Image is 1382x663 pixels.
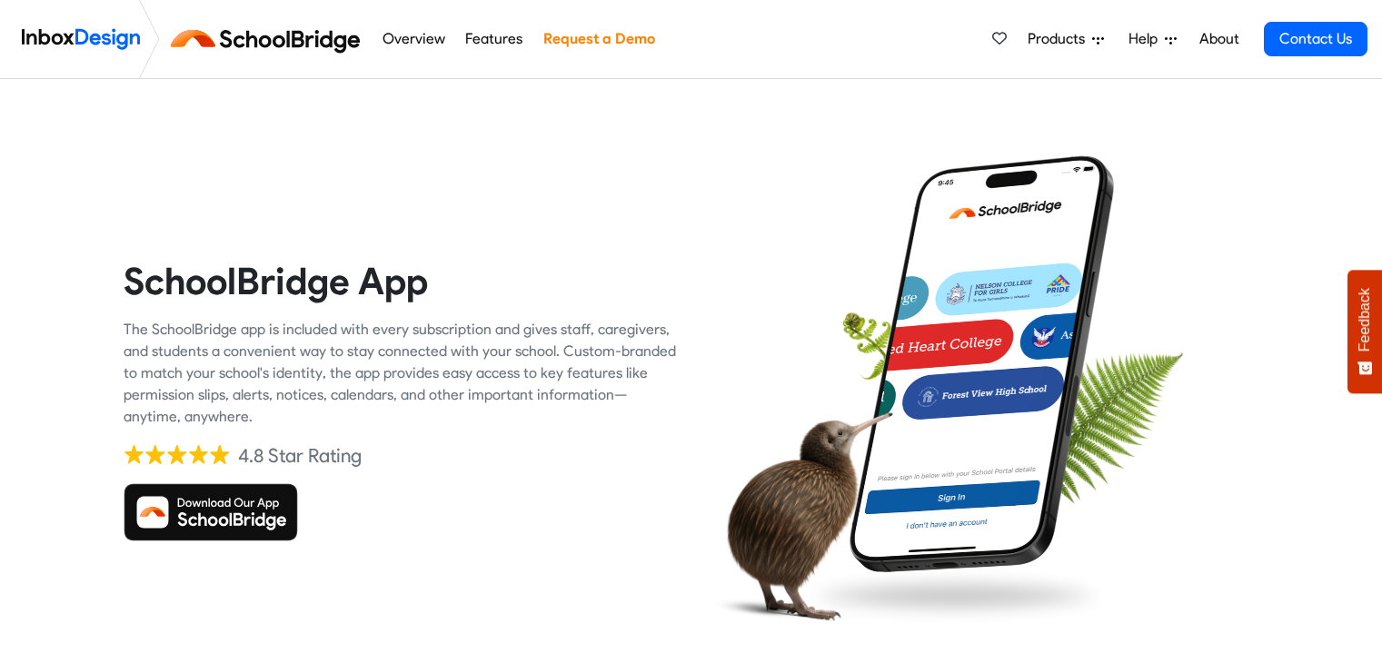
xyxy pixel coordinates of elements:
[167,17,372,61] img: schoolbridge logo
[124,483,298,541] img: Download SchoolBridge App
[238,442,362,470] div: 4.8 Star Rating
[1264,22,1367,56] a: Contact Us
[461,21,528,57] a: Features
[705,395,893,636] img: kiwi_bird.png
[538,21,660,57] a: Request a Demo
[1028,28,1092,50] span: Products
[836,154,1128,574] img: phone.png
[1194,21,1244,57] a: About
[124,258,678,304] heading: SchoolBridge App
[1121,21,1184,57] a: Help
[799,562,1113,629] img: shadow.png
[1347,270,1382,393] button: Feedback - Show survey
[377,21,450,57] a: Overview
[1128,28,1165,50] span: Help
[124,319,678,428] div: The SchoolBridge app is included with every subscription and gives staff, caregivers, and student...
[1020,21,1111,57] a: Products
[1357,288,1373,351] span: Feedback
